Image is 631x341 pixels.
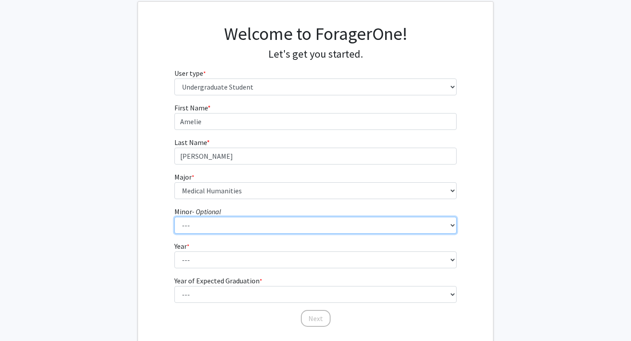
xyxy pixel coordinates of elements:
label: User type [174,68,206,78]
label: Major [174,172,194,182]
span: First Name [174,103,208,112]
i: - Optional [192,207,221,216]
span: Last Name [174,138,207,147]
label: Minor [174,206,221,217]
button: Next [301,310,331,327]
label: Year [174,241,189,251]
h4: Let's get you started. [174,48,457,61]
iframe: Chat [7,301,38,334]
label: Year of Expected Graduation [174,275,262,286]
h1: Welcome to ForagerOne! [174,23,457,44]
